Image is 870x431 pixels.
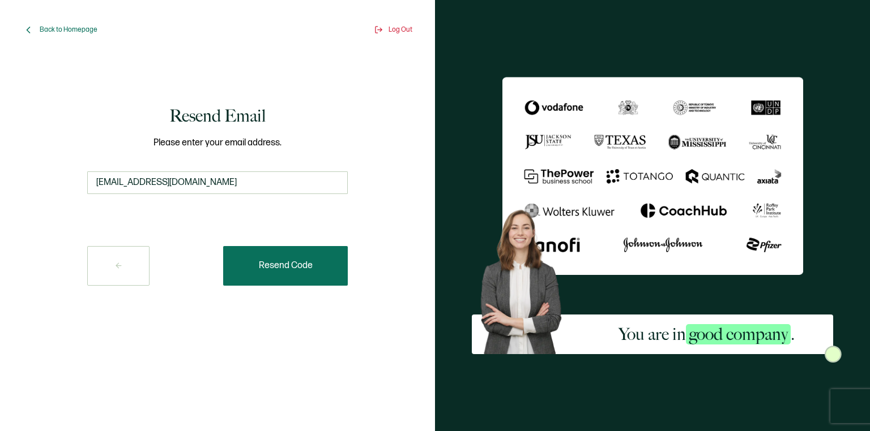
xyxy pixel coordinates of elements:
[87,171,348,194] input: someone@example.com
[502,77,803,275] img: Sertifier We've sent a code to your email address.
[223,246,348,286] button: Resend Code
[389,25,412,34] span: Log Out
[259,261,313,270] span: Resend Code
[825,346,842,363] img: Sertifier Signup
[169,105,266,127] h1: Resend Email
[472,202,580,354] img: Sertifier Signup - You are in <span class="strong-h">good company</span>. Hero
[686,324,791,344] span: good company
[619,323,795,346] h2: You are in .
[40,25,97,34] span: Back to Homepage
[87,136,348,150] span: Please enter your email address.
